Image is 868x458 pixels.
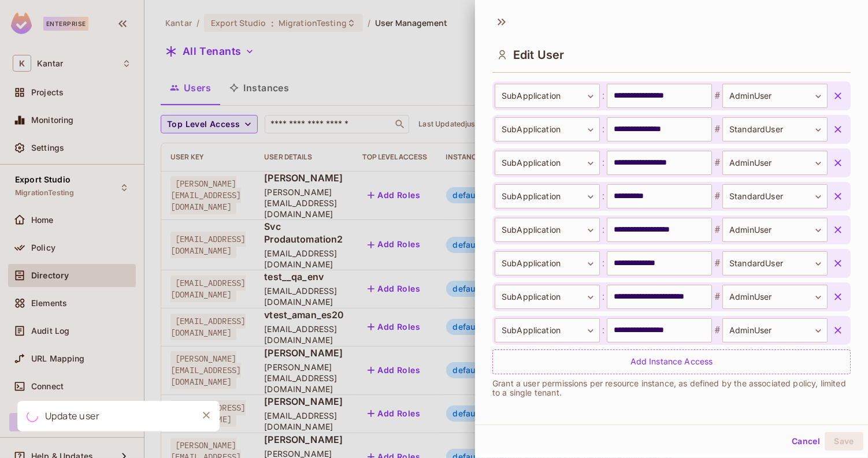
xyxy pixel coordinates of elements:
[722,117,828,142] div: StandardUser
[600,223,607,237] span: :
[495,285,600,309] div: SubApplication
[712,256,722,270] span: #
[712,122,722,136] span: #
[495,318,600,342] div: SubApplication
[198,407,215,424] button: Close
[600,156,607,170] span: :
[495,117,600,142] div: SubApplication
[495,151,600,175] div: SubApplication
[513,48,564,62] span: Edit User
[600,256,607,270] span: :
[492,379,851,397] p: Grant a user permissions per resource instance, as defined by the associated policy, limited to a...
[722,151,828,175] div: AdminUser
[495,184,600,208] div: SubApplication
[600,89,607,103] span: :
[712,290,722,304] span: #
[722,318,828,342] div: AdminUser
[722,251,828,275] div: StandardUser
[787,432,825,450] button: Cancel
[495,251,600,275] div: SubApplication
[45,409,100,423] div: Update user
[712,156,722,170] span: #
[492,349,851,374] div: Add Instance Access
[825,432,863,450] button: Save
[722,184,828,208] div: StandardUser
[722,285,828,309] div: AdminUser
[722,84,828,108] div: AdminUser
[712,323,722,337] span: #
[600,323,607,337] span: :
[600,189,607,203] span: :
[712,223,722,237] span: #
[722,218,828,242] div: AdminUser
[712,89,722,103] span: #
[600,290,607,304] span: :
[495,218,600,242] div: SubApplication
[600,122,607,136] span: :
[712,189,722,203] span: #
[495,84,600,108] div: SubApplication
